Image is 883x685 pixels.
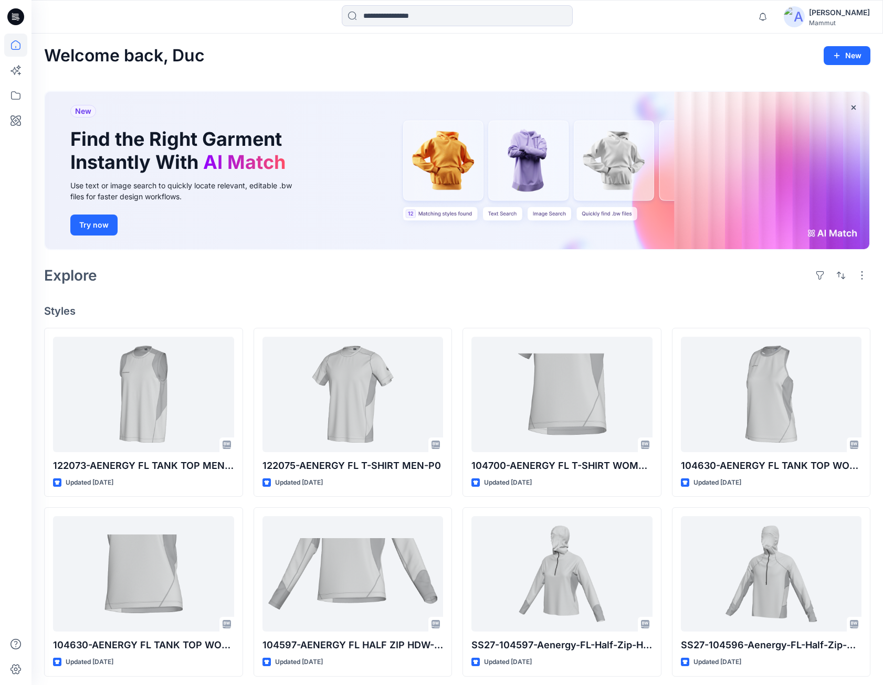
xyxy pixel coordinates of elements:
[275,477,323,488] p: Updated [DATE]
[53,516,234,632] a: 104630-AENERGY FL TANK TOP WOMEN-P0
[70,128,291,173] h1: Find the Right Garment Instantly With
[70,180,307,202] div: Use text or image search to quickly locate relevant, editable .bw files for faster design workflows.
[693,477,741,488] p: Updated [DATE]
[681,337,862,452] a: 104630-AENERGY FL TANK TOP WOMEN-P0_MAM
[44,267,97,284] h2: Explore
[471,638,653,652] p: SS27-104597-Aenergy-FL-Half-Zip-Hoody-Women-P0-Mammut
[471,458,653,473] p: 104700-AENERGY FL T-SHIRT WOMEN-P0
[484,477,532,488] p: Updated [DATE]
[66,477,113,488] p: Updated [DATE]
[809,6,870,19] div: [PERSON_NAME]
[784,6,805,27] img: avatar
[203,151,286,174] span: AI Match
[693,657,741,668] p: Updated [DATE]
[681,458,862,473] p: 104630-AENERGY FL TANK TOP WOMEN-P0_MAM
[75,105,91,117] span: New
[275,657,323,668] p: Updated [DATE]
[53,337,234,452] a: 122073-AENERGY FL TANK TOP MEN-P0
[262,516,444,632] a: 104597-AENERGY FL HALF ZIP HDW-P0
[484,657,532,668] p: Updated [DATE]
[262,458,444,473] p: 122075-AENERGY FL T-SHIRT MEN-P0
[53,638,234,652] p: 104630-AENERGY FL TANK TOP WOMEN-P0
[471,337,653,452] a: 104700-AENERGY FL T-SHIRT WOMEN-P0
[824,46,870,65] button: New
[809,19,870,27] div: Mammut
[681,516,862,632] a: SS27-104596-Aenergy-FL-Half-Zip-Hoody-Men-P0-Mammut
[44,46,205,66] h2: Welcome back, Duc
[70,215,118,236] button: Try now
[53,458,234,473] p: 122073-AENERGY FL TANK TOP MEN-P0
[262,337,444,452] a: 122075-AENERGY FL T-SHIRT MEN-P0
[471,516,653,632] a: SS27-104597-Aenergy-FL-Half-Zip-Hoody-Women-P0-Mammut
[262,638,444,652] p: 104597-AENERGY FL HALF ZIP HDW-P0
[681,638,862,652] p: SS27-104596-Aenergy-FL-Half-Zip-Hoody-Men-P0-Mammut
[66,657,113,668] p: Updated [DATE]
[44,305,870,317] h4: Styles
